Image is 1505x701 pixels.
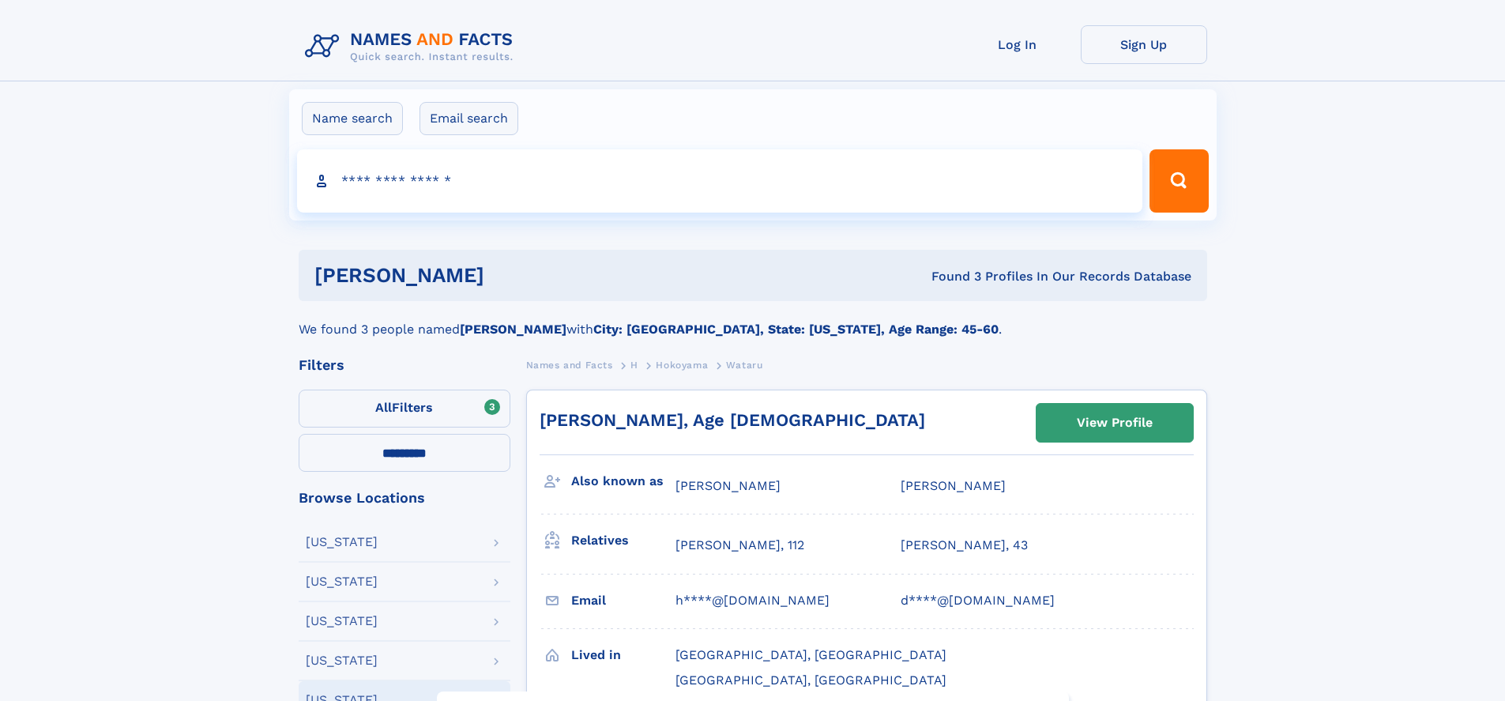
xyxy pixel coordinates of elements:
[306,536,378,548] div: [US_STATE]
[297,149,1143,213] input: search input
[571,642,675,669] h3: Lived in
[726,360,763,371] span: Wataru
[675,537,804,554] a: [PERSON_NAME], 112
[1149,149,1208,213] button: Search Button
[299,358,510,372] div: Filters
[571,527,675,554] h3: Relatives
[630,355,638,375] a: H
[306,615,378,628] div: [US_STATE]
[708,268,1191,285] div: Found 3 Profiles In Our Records Database
[306,654,378,667] div: [US_STATE]
[656,360,708,371] span: Hokoyama
[901,537,1028,554] a: [PERSON_NAME], 43
[526,355,613,375] a: Names and Facts
[420,102,518,135] label: Email search
[593,322,999,337] b: City: [GEOGRAPHIC_DATA], State: [US_STATE], Age Range: 45-60
[1037,404,1193,442] a: View Profile
[306,575,378,588] div: [US_STATE]
[302,102,403,135] label: Name search
[675,647,946,662] span: [GEOGRAPHIC_DATA], [GEOGRAPHIC_DATA]
[375,400,392,415] span: All
[299,301,1207,339] div: We found 3 people named with .
[656,355,708,375] a: Hokoyama
[299,491,510,505] div: Browse Locations
[299,390,510,428] label: Filters
[675,673,946,688] span: [GEOGRAPHIC_DATA], [GEOGRAPHIC_DATA]
[1077,405,1153,441] div: View Profile
[460,322,566,337] b: [PERSON_NAME]
[675,478,781,493] span: [PERSON_NAME]
[314,266,708,285] h1: [PERSON_NAME]
[954,25,1081,64] a: Log In
[571,587,675,614] h3: Email
[299,25,526,68] img: Logo Names and Facts
[540,410,925,430] a: [PERSON_NAME], Age [DEMOGRAPHIC_DATA]
[630,360,638,371] span: H
[571,468,675,495] h3: Also known as
[1081,25,1207,64] a: Sign Up
[901,478,1006,493] span: [PERSON_NAME]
